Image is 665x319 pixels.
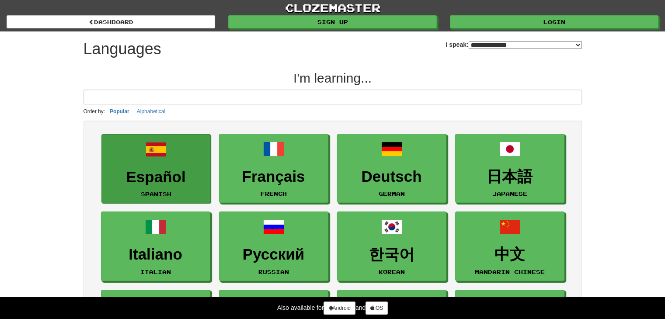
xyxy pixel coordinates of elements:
[141,191,171,197] small: Spanish
[455,134,564,203] a: 日本語Japanese
[84,40,161,58] h1: Languages
[492,191,527,197] small: Japanese
[475,269,545,275] small: Mandarin Chinese
[107,107,132,116] button: Popular
[219,212,328,281] a: РусскийRussian
[7,15,215,28] a: dashboard
[101,134,211,204] a: EspañolSpanish
[261,191,287,197] small: French
[101,212,210,281] a: ItalianoItalian
[469,41,582,49] select: I speak:
[106,169,206,186] h3: Español
[450,15,658,28] a: Login
[460,246,560,263] h3: 中文
[219,134,328,203] a: FrançaisFrench
[228,15,437,28] a: Sign up
[134,107,168,116] button: Alphabetical
[224,168,324,185] h3: Français
[455,212,564,281] a: 中文Mandarin Chinese
[460,168,560,185] h3: 日本語
[324,302,355,315] a: Android
[342,168,442,185] h3: Deutsch
[337,134,446,203] a: DeutschGerman
[258,269,289,275] small: Russian
[84,108,105,114] small: Order by:
[379,191,405,197] small: German
[337,212,446,281] a: 한국어Korean
[342,246,442,263] h3: 한국어
[366,302,388,315] a: iOS
[106,246,205,263] h3: Italiano
[446,40,581,49] label: I speak:
[224,246,324,263] h3: Русский
[140,269,171,275] small: Italian
[84,71,582,85] h2: I'm learning...
[379,269,405,275] small: Korean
